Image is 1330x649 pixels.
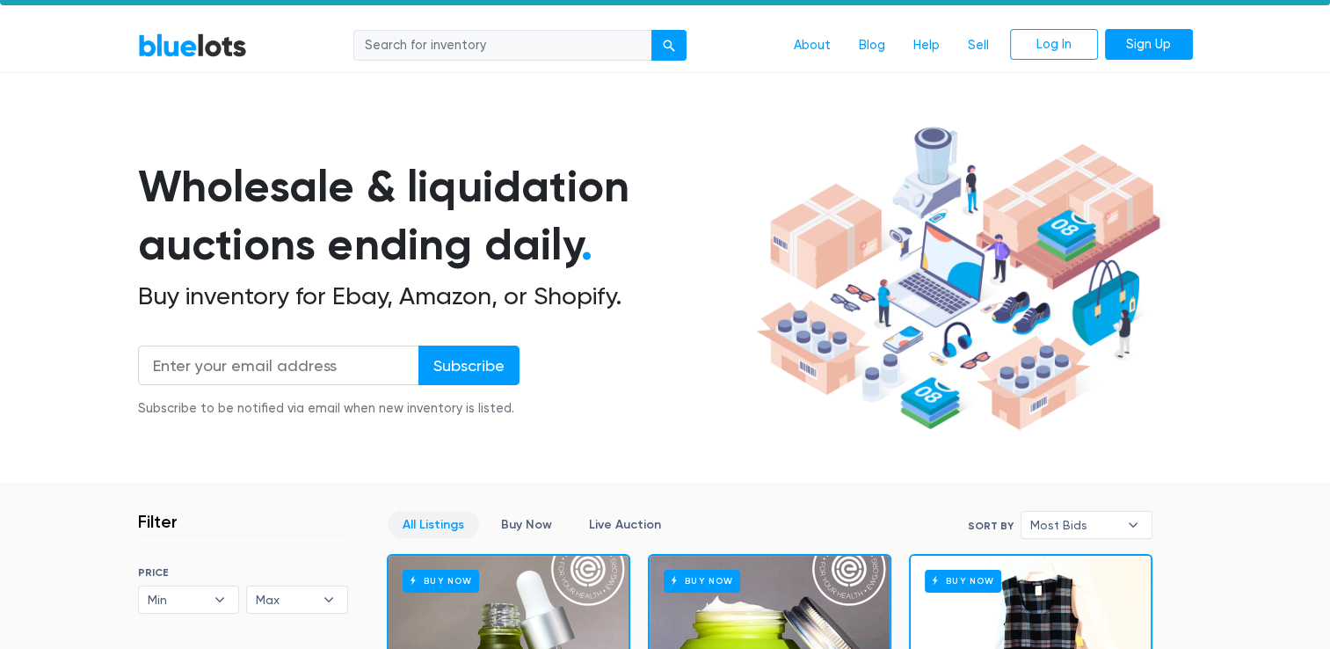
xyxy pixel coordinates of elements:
[1010,29,1098,61] a: Log In
[138,281,750,311] h2: Buy inventory for Ebay, Amazon, or Shopify.
[201,587,238,613] b: ▾
[925,570,1001,592] h6: Buy Now
[899,29,954,62] a: Help
[664,570,740,592] h6: Buy Now
[750,119,1166,439] img: hero-ee84e7d0318cb26816c560f6b4441b76977f77a177738b4e94f68c95b2b83dbb.png
[138,511,178,532] h3: Filter
[310,587,347,613] b: ▾
[148,587,206,613] span: Min
[1105,29,1193,61] a: Sign Up
[353,30,652,62] input: Search for inventory
[388,511,479,538] a: All Listings
[256,587,314,613] span: Max
[574,511,676,538] a: Live Auction
[486,511,567,538] a: Buy Now
[138,157,750,274] h1: Wholesale & liquidation auctions ending daily
[954,29,1003,62] a: Sell
[138,399,520,419] div: Subscribe to be notified via email when new inventory is listed.
[138,346,419,385] input: Enter your email address
[581,218,592,271] span: .
[1030,512,1118,538] span: Most Bids
[1115,512,1152,538] b: ▾
[403,570,479,592] h6: Buy Now
[780,29,845,62] a: About
[138,33,247,58] a: BlueLots
[968,518,1014,534] label: Sort By
[845,29,899,62] a: Blog
[418,346,520,385] input: Subscribe
[138,566,348,579] h6: PRICE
